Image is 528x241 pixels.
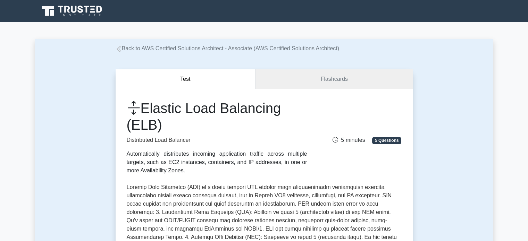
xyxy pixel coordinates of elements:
a: Flashcards [255,69,412,89]
span: 5 Questions [372,137,401,144]
span: 5 minutes [333,137,365,143]
button: Test [116,69,256,89]
h1: Elastic Load Balancing (ELB) [127,100,307,133]
a: Back to AWS Certified Solutions Architect - Associate (AWS Certified Solutions Architect) [116,45,340,51]
div: Automatically distributes incoming application traffic across multiple targets, such as EC2 insta... [127,150,307,175]
p: Distributed Load Balancer [127,136,307,144]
